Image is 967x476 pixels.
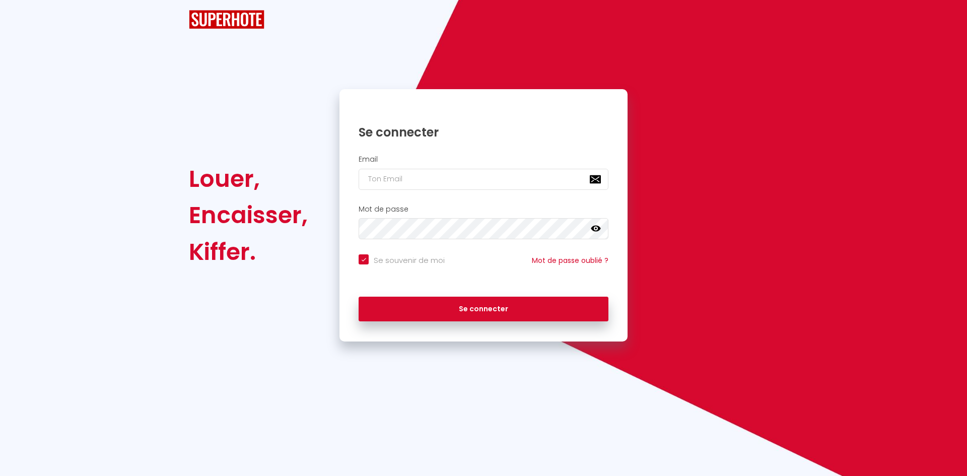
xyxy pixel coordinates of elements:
[359,297,608,322] button: Se connecter
[359,124,608,140] h1: Se connecter
[359,205,608,214] h2: Mot de passe
[189,234,308,270] div: Kiffer.
[189,10,264,29] img: SuperHote logo
[532,255,608,265] a: Mot de passe oublié ?
[189,197,308,233] div: Encaisser,
[359,155,608,164] h2: Email
[359,169,608,190] input: Ton Email
[189,161,308,197] div: Louer,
